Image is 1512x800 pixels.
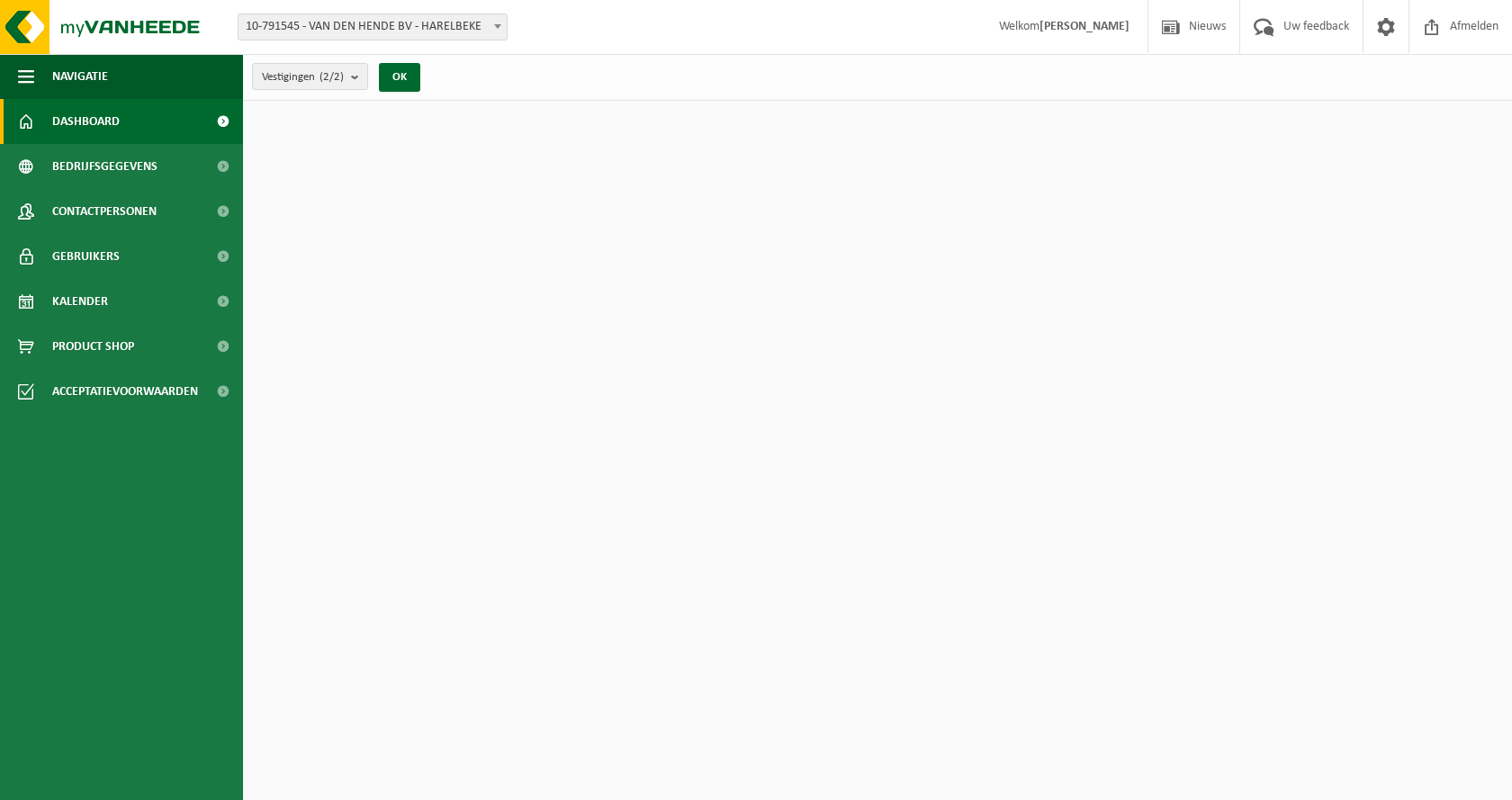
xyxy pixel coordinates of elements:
span: 10-791545 - VAN DEN HENDE BV - HARELBEKE [238,13,508,40]
span: Gebruikers [52,234,120,279]
span: Acceptatievoorwaarden [52,369,198,414]
button: Vestigingen(2/2) [252,63,368,90]
span: 10-791545 - VAN DEN HENDE BV - HARELBEKE [238,14,507,40]
button: OK [379,63,420,92]
strong: [PERSON_NAME] [1039,20,1129,33]
span: Vestigingen [262,64,344,91]
span: Navigatie [52,54,108,99]
span: Kalender [52,279,108,324]
span: Bedrijfsgegevens [52,144,157,189]
span: Dashboard [52,99,120,144]
count: (2/2) [319,71,344,83]
span: Product Shop [52,324,134,369]
span: Contactpersonen [52,189,157,234]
